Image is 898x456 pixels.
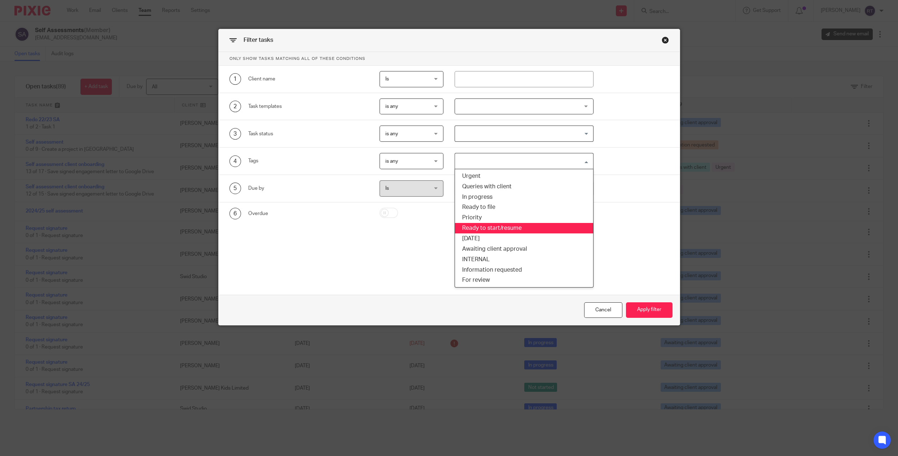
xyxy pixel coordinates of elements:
p: Only show tasks matching all of these conditions [219,52,680,66]
span: Filter tasks [244,37,273,43]
div: 2 [229,101,241,112]
li: Urgent [455,171,593,181]
li: In progress [455,192,593,202]
div: Task templates [248,103,368,110]
span: is any [385,104,398,109]
div: 1 [229,73,241,85]
input: Search for option [456,127,589,140]
div: 3 [229,128,241,140]
li: Information requested [455,265,593,275]
div: Task status [248,130,368,137]
li: Awaiting client approval [455,244,593,254]
li: Ready to start/resume [455,223,593,233]
span: Is [385,76,389,82]
div: Close this dialog window [584,302,622,318]
div: Tags [248,157,368,165]
div: Close this dialog window [662,36,669,44]
div: Due by [248,185,368,192]
li: Ready to file [455,202,593,212]
span: is any [385,159,398,164]
div: 6 [229,208,241,219]
div: Overdue [248,210,368,217]
button: Apply filter [626,302,673,318]
li: For review [455,275,593,285]
input: Search for option [456,155,589,167]
li: Priority [455,212,593,223]
span: Is [385,186,389,191]
span: is any [385,131,398,136]
li: [DATE] [455,233,593,244]
div: 4 [229,155,241,167]
div: 5 [229,183,241,194]
div: Search for option [455,153,593,169]
li: Queries with client [455,181,593,192]
div: Search for option [455,126,593,142]
div: Client name [248,75,368,83]
li: INTERNAL [455,254,593,265]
